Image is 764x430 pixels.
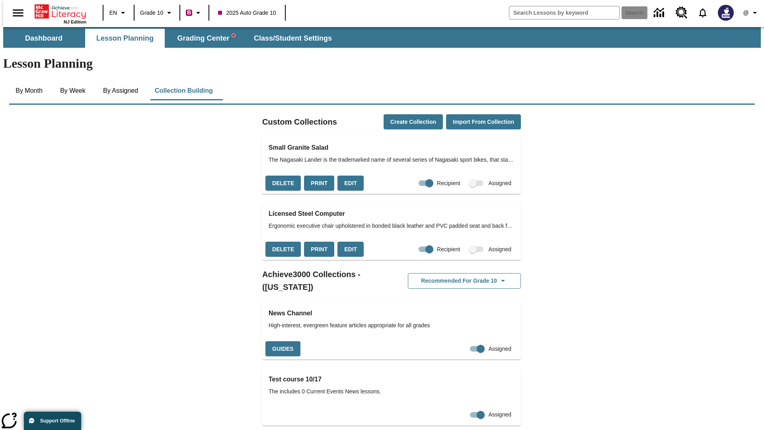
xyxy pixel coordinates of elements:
[24,412,81,430] button: Support Offline
[269,156,515,164] span: The Nagasaki Lander is the trademarked name of several series of Nagasaki sport bikes, that start...
[3,56,761,71] h1: Lesson Planning
[718,5,734,21] img: Avatar
[304,176,334,191] button: Print, will open in a new window
[671,2,692,23] a: Resource Center, Will open in new tab
[649,2,671,24] a: Data Center
[269,142,515,153] h3: Small Granite Salad
[446,114,521,130] button: Import from Collection
[3,29,339,48] div: SubNavbar
[53,81,93,100] button: By Week
[109,9,117,17] span: EN
[183,6,206,20] button: Boost Class color is violet red. Change class color
[269,321,515,330] span: High-interest, evergreen feature articles appropriate for all grades
[265,242,301,257] button: Delete
[4,29,84,48] button: Dashboard
[35,3,86,24] div: Home
[218,9,276,17] span: 2025 Auto Grade 10
[248,29,338,48] button: Class/Student Settings
[269,374,515,385] h3: Test course 10/17
[488,345,511,353] span: Assigned
[265,176,301,191] button: Delete
[35,4,86,20] a: Home
[743,9,748,17] span: @
[384,114,443,130] button: Create Collection
[166,29,246,48] button: Grading Center
[137,6,177,20] button: Grade: Grade 10, Select a grade
[25,34,62,43] span: Dashboard
[437,245,460,254] span: Recipient
[96,34,154,43] span: Lesson Planning
[488,179,511,188] span: Assigned
[739,6,764,20] button: Profile/Settings
[40,418,75,424] span: Support Offline
[187,8,191,18] span: B
[488,245,511,254] span: Assigned
[262,268,392,293] h2: Achieve3000 Collections - ([US_STATE])
[106,6,131,20] button: Language: EN, Select a language
[232,34,235,37] svg: writing assistant alert
[140,9,163,17] span: Grade 10
[3,27,761,48] div: SubNavbar
[6,1,30,25] button: Open side menu
[408,273,521,289] button: Recommended for Grade 10
[337,242,364,257] button: Edit
[269,222,515,230] span: Ergonomic executive chair upholstered in bonded black leather and PVC padded seat and back for al...
[148,81,219,100] button: Collection Building
[713,2,739,23] button: Select a new avatar
[269,308,515,319] h3: News Channel
[269,208,515,219] h3: Licensed Steel Computer
[97,81,144,100] button: By Assigned
[509,6,619,19] input: search field
[254,34,332,43] span: Class/Student Settings
[262,115,337,128] h2: Custom Collections
[692,2,713,23] a: Notifications
[9,81,49,100] button: By Month
[304,242,334,257] button: Print, will open in a new window
[488,410,511,419] span: Assigned
[265,341,300,357] button: Guides
[85,29,165,48] button: Lesson Planning
[177,34,235,43] span: Grading Center
[437,179,460,188] span: Recipient
[64,20,86,24] span: NJ Edition
[337,176,364,191] button: Edit
[269,387,515,396] span: The includes 0 Current Events News lessons.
